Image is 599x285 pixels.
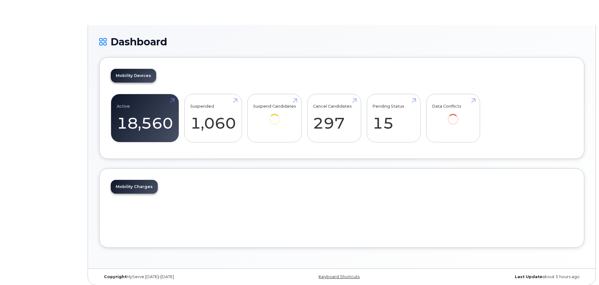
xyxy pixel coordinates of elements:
a: Pending Status 15 [372,98,415,139]
strong: Copyright [104,274,126,279]
h1: Dashboard [99,36,584,47]
div: MyServe [DATE]–[DATE] [99,274,261,279]
a: Mobility Charges [111,180,158,194]
a: Suspended 1,060 [190,98,236,139]
a: Suspend Candidates [253,98,296,134]
a: Mobility Devices [111,69,156,83]
a: Active 18,560 [117,98,173,139]
a: Cancel Candidates 297 [313,98,355,139]
a: Data Conflicts [432,98,474,134]
a: Keyboard Shortcuts [319,274,360,279]
div: about 5 hours ago [422,274,584,279]
strong: Last Update [515,274,542,279]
